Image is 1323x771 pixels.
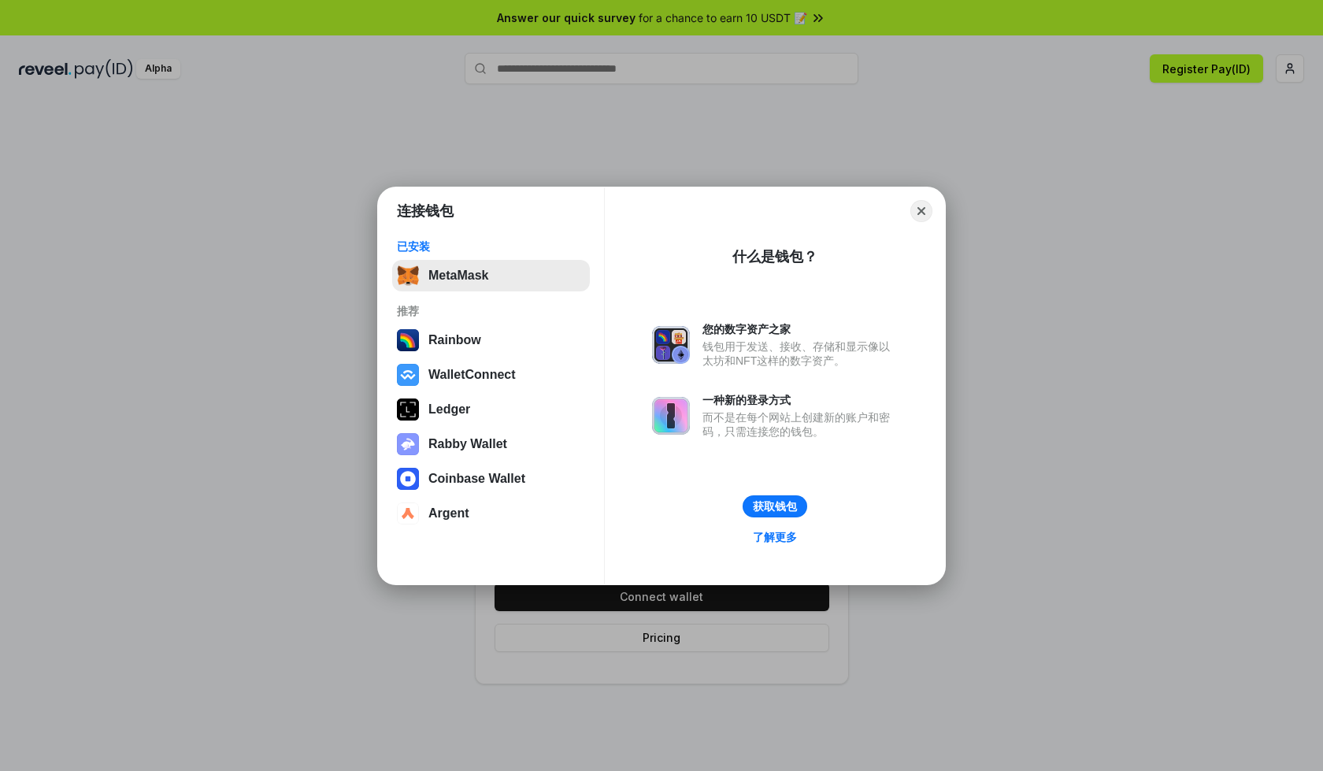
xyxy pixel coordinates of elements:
[397,304,585,318] div: 推荐
[652,397,690,435] img: svg+xml,%3Csvg%20xmlns%3D%22http%3A%2F%2Fwww.w3.org%2F2000%2Fsvg%22%20fill%3D%22none%22%20viewBox...
[392,359,590,391] button: WalletConnect
[428,437,507,451] div: Rabby Wallet
[397,468,419,490] img: svg+xml,%3Csvg%20width%3D%2228%22%20height%3D%2228%22%20viewBox%3D%220%200%2028%2028%22%20fill%3D...
[397,329,419,351] img: svg+xml,%3Csvg%20width%3D%22120%22%20height%3D%22120%22%20viewBox%3D%220%200%20120%20120%22%20fil...
[392,260,590,291] button: MetaMask
[753,499,797,513] div: 获取钱包
[702,393,898,407] div: 一种新的登录方式
[397,398,419,421] img: svg+xml,%3Csvg%20xmlns%3D%22http%3A%2F%2Fwww.w3.org%2F2000%2Fsvg%22%20width%3D%2228%22%20height%3...
[392,324,590,356] button: Rainbow
[428,368,516,382] div: WalletConnect
[428,506,469,521] div: Argent
[397,202,454,221] h1: 连接钱包
[753,530,797,544] div: 了解更多
[702,322,898,336] div: 您的数字资产之家
[397,502,419,525] img: svg+xml,%3Csvg%20width%3D%2228%22%20height%3D%2228%22%20viewBox%3D%220%200%2028%2028%22%20fill%3D...
[910,200,932,222] button: Close
[392,394,590,425] button: Ledger
[732,247,817,266] div: 什么是钱包？
[428,269,488,283] div: MetaMask
[392,428,590,460] button: Rabby Wallet
[743,495,807,517] button: 获取钱包
[397,239,585,254] div: 已安装
[428,402,470,417] div: Ledger
[392,498,590,529] button: Argent
[397,265,419,287] img: svg+xml,%3Csvg%20fill%3D%22none%22%20height%3D%2233%22%20viewBox%3D%220%200%2035%2033%22%20width%...
[702,339,898,368] div: 钱包用于发送、接收、存储和显示像以太坊和NFT这样的数字资产。
[397,364,419,386] img: svg+xml,%3Csvg%20width%3D%2228%22%20height%3D%2228%22%20viewBox%3D%220%200%2028%2028%22%20fill%3D...
[652,326,690,364] img: svg+xml,%3Csvg%20xmlns%3D%22http%3A%2F%2Fwww.w3.org%2F2000%2Fsvg%22%20fill%3D%22none%22%20viewBox...
[702,410,898,439] div: 而不是在每个网站上创建新的账户和密码，只需连接您的钱包。
[428,472,525,486] div: Coinbase Wallet
[392,463,590,495] button: Coinbase Wallet
[428,333,481,347] div: Rainbow
[397,433,419,455] img: svg+xml,%3Csvg%20xmlns%3D%22http%3A%2F%2Fwww.w3.org%2F2000%2Fsvg%22%20fill%3D%22none%22%20viewBox...
[743,527,806,547] a: 了解更多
